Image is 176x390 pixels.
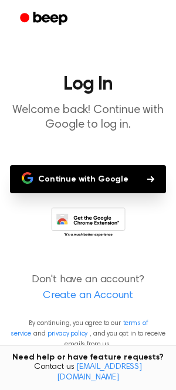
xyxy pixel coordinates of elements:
[9,272,167,304] p: Don't have an account?
[57,363,142,382] a: [EMAIL_ADDRESS][DOMAIN_NAME]
[12,288,164,304] a: Create an Account
[7,362,169,383] span: Contact us
[9,75,167,94] h1: Log In
[48,330,87,337] a: privacy policy
[10,165,166,193] button: Continue with Google
[12,8,78,30] a: Beep
[9,103,167,132] p: Welcome back! Continue with Google to log in.
[9,318,167,350] p: By continuing, you agree to our and , and you opt in to receive emails from us.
